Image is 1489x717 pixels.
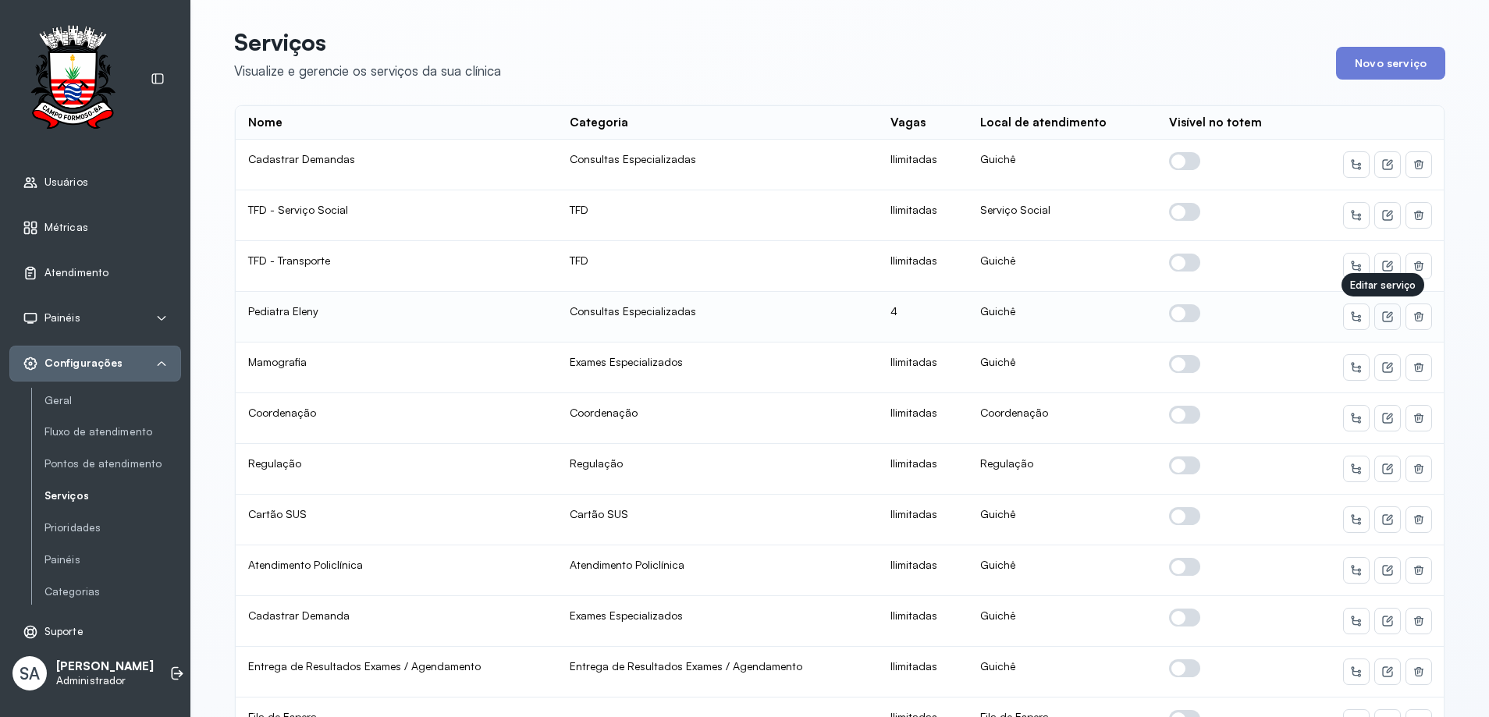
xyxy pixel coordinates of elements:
td: Mamografia [236,343,557,393]
td: Ilimitadas [878,343,968,393]
a: Serviços [44,486,181,506]
td: Guichê [968,241,1157,292]
td: Ilimitadas [878,495,968,545]
td: Ilimitadas [878,393,968,444]
td: Guichê [968,343,1157,393]
div: Consultas Especializadas [570,304,866,318]
span: Atendimento [44,266,108,279]
td: Regulação [968,444,1157,495]
p: [PERSON_NAME] [56,659,154,674]
div: Local de atendimento [980,115,1107,130]
div: Coordenação [570,406,866,420]
td: Guichê [968,647,1157,697]
td: Cadastrar Demanda [236,596,557,647]
td: Ilimitadas [878,596,968,647]
td: TFD - Serviço Social [236,190,557,241]
a: Usuários [23,175,168,190]
td: Cartão SUS [236,495,557,545]
div: Cartão SUS [570,507,866,521]
td: Ilimitadas [878,545,968,596]
div: Regulação [570,456,866,470]
a: Serviços [44,489,181,502]
div: Visualize e gerencie os serviços da sua clínica [234,62,501,79]
td: Guichê [968,292,1157,343]
span: Suporte [44,625,84,638]
span: Métricas [44,221,88,234]
div: TFD [570,203,866,217]
td: Coordenação [968,393,1157,444]
a: Fluxo de atendimento [44,425,181,438]
div: Nome [248,115,283,130]
div: Entrega de Resultados Exames / Agendamento [570,659,866,673]
td: Entrega de Resultados Exames / Agendamento [236,647,557,697]
td: Ilimitadas [878,140,968,190]
a: Atendimento [23,265,168,281]
td: Ilimitadas [878,647,968,697]
td: Guichê [968,596,1157,647]
div: Categoria [570,115,628,130]
a: Painéis [44,553,181,566]
td: Guichê [968,545,1157,596]
div: Atendimento Policlínica [570,558,866,572]
td: Guichê [968,495,1157,545]
button: Novo serviço [1336,47,1445,80]
div: Exames Especializados [570,355,866,369]
td: Atendimento Policlínica [236,545,557,596]
td: Guichê [968,140,1157,190]
a: Painéis [44,550,181,570]
td: Ilimitadas [878,190,968,241]
td: Regulação [236,444,557,495]
a: Fluxo de atendimento [44,422,181,442]
div: TFD [570,254,866,268]
p: Administrador [56,674,154,687]
a: Prioridades [44,521,181,534]
a: Pontos de atendimento [44,454,181,474]
a: Métricas [23,220,168,236]
span: Usuários [44,176,88,189]
td: Pediatra Eleny [236,292,557,343]
img: Logotipo do estabelecimento [16,25,129,133]
td: Coordenação [236,393,557,444]
a: Geral [44,394,181,407]
span: Configurações [44,357,123,370]
div: Consultas Especializadas [570,152,866,166]
a: Prioridades [44,518,181,538]
a: Categorias [44,582,181,602]
td: 4 [878,292,968,343]
a: Pontos de atendimento [44,457,181,470]
a: Geral [44,391,181,410]
div: Exames Especializados [570,609,866,623]
span: Painéis [44,311,80,325]
div: Visível no totem [1169,115,1262,130]
td: Cadastrar Demandas [236,140,557,190]
td: TFD - Transporte [236,241,557,292]
td: Ilimitadas [878,444,968,495]
td: Ilimitadas [878,241,968,292]
div: Vagas [890,115,926,130]
a: Categorias [44,585,181,598]
p: Serviços [234,28,501,56]
td: Serviço Social [968,190,1157,241]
